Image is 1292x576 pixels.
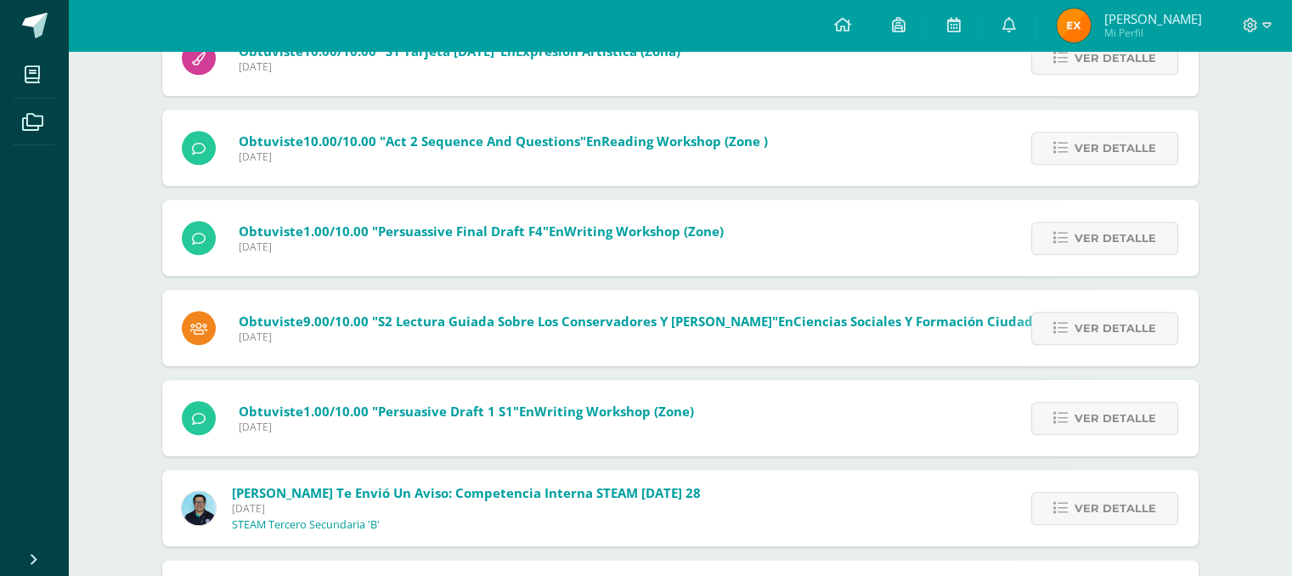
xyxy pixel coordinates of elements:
span: Ver detalle [1075,42,1156,74]
span: [DATE] [239,59,680,74]
span: Ver detalle [1075,313,1156,344]
span: "Act 2 Sequence and questions" [380,133,586,150]
span: "Persuassive Final Draft F4" [372,223,549,240]
span: Ver detalle [1075,223,1156,254]
span: Reading Workshop (Zone ) [601,133,768,150]
span: Mi Perfil [1103,25,1201,40]
span: 10.00/10.00 [303,133,376,150]
span: "S2 Lectura guiada sobre los conservadores y [PERSON_NAME]" [372,313,778,330]
span: Ciencias Sociales y Formación Ciudadana (Zona) [793,313,1100,330]
span: Ver detalle [1075,133,1156,164]
span: Writing Workshop (Zone) [534,403,694,420]
span: [PERSON_NAME] [1103,10,1201,27]
span: Ver detalle [1075,493,1156,524]
span: "Persuasive Draft 1 S1" [372,403,519,420]
span: Obtuviste en [239,313,1100,330]
span: 1.00/10.00 [303,223,369,240]
span: Obtuviste en [239,223,724,240]
span: Obtuviste en [239,403,694,420]
span: [DATE] [232,501,701,516]
span: [DATE] [239,420,694,434]
span: [PERSON_NAME] te envió un aviso: Competencia interna STEAM [DATE] 28 [232,484,701,501]
span: 1.00/10.00 [303,403,369,420]
p: STEAM Tercero Secundaria 'B' [232,518,380,532]
span: [DATE] [239,330,1100,344]
img: fa03fa54efefe9aebc5e29dfc8df658e.png [182,491,216,525]
span: Writing Workshop (Zone) [564,223,724,240]
span: [DATE] [239,150,768,164]
span: Ver detalle [1075,403,1156,434]
span: [DATE] [239,240,724,254]
span: Obtuviste en [239,133,768,150]
span: 9.00/10.00 [303,313,369,330]
img: 34c84efe9516ec26c416966b8521ccd7.png [1057,8,1091,42]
